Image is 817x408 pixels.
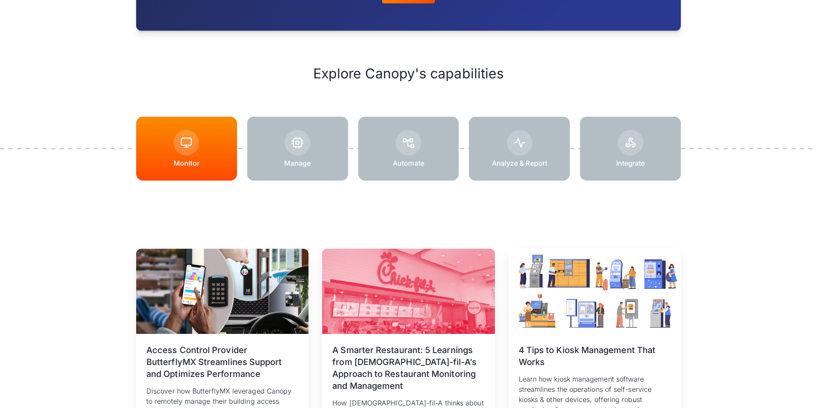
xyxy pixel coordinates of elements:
h3: A Smarter Restaurant: 5 Learnings from [DEMOGRAPHIC_DATA]-fil-A’s Approach to Restaurant Monitori... [332,344,484,392]
p: Integrate [616,159,645,167]
p: Monitor [174,159,200,167]
h2: Explore Canopy's capabilities [136,65,681,83]
a: Analyze & Report [469,117,570,181]
h3: 4 Tips to Kiosk Management That Works [519,344,671,368]
a: Monitor [136,117,237,181]
p: Manage [284,159,311,167]
h3: Access Control Provider ButterflyMX Streamlines Support and Optimizes Performance [146,344,298,380]
a: Automate [358,117,459,181]
a: Integrate [580,117,681,181]
a: Manage [247,117,348,181]
p: Automate [393,159,424,167]
p: Analyze & Report [492,159,547,167]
